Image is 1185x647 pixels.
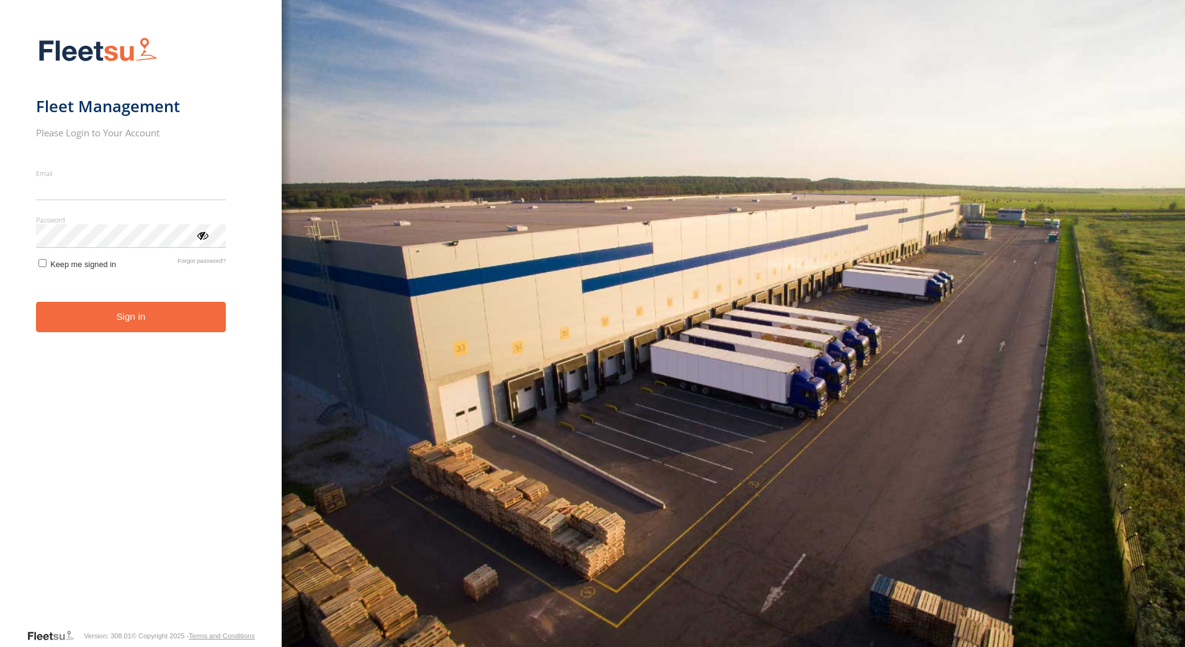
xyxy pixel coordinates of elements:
div: ViewPassword [196,229,208,241]
h2: Please Login to Your Account [36,126,226,139]
input: Keep me signed in [38,259,47,267]
a: Forgot password? [177,257,226,269]
button: Sign in [36,302,226,332]
a: Terms and Conditions [189,632,254,640]
div: © Copyright 2025 - [132,632,255,640]
h1: Fleet Management [36,96,226,117]
label: Password [36,215,226,224]
label: Email [36,169,226,178]
span: Keep me signed in [50,260,116,269]
form: main [36,30,246,628]
div: Version: 308.01 [84,632,131,640]
a: Visit our Website [27,630,84,642]
img: Fleetsu [36,35,160,66]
